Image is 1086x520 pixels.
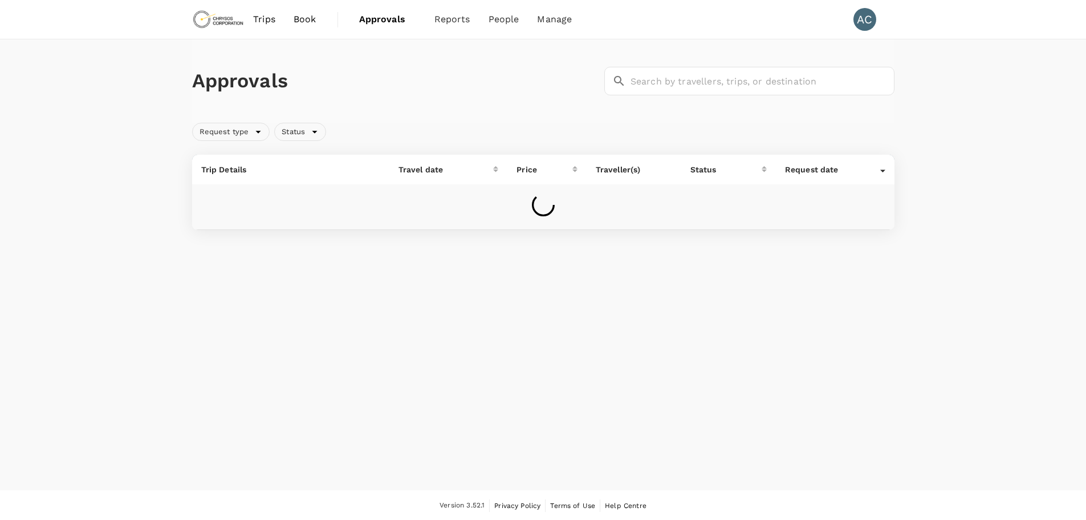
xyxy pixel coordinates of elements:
[253,13,275,26] span: Trips
[537,13,572,26] span: Manage
[201,164,380,175] p: Trip Details
[274,123,326,141] div: Status
[192,7,245,32] img: Chrysos Corporation
[440,500,485,511] span: Version 3.52.1
[294,13,316,26] span: Book
[494,499,540,512] a: Privacy Policy
[550,499,595,512] a: Terms of Use
[489,13,519,26] span: People
[192,69,600,93] h1: Approvals
[516,164,572,175] div: Price
[785,164,880,175] div: Request date
[193,127,256,138] span: Request type
[605,499,646,512] a: Help Centre
[605,502,646,510] span: Help Centre
[398,164,494,175] div: Travel date
[275,127,312,138] span: Status
[434,13,470,26] span: Reports
[494,502,540,510] span: Privacy Policy
[192,123,270,141] div: Request type
[631,67,894,95] input: Search by travellers, trips, or destination
[853,8,876,31] div: AC
[550,502,595,510] span: Terms of Use
[690,164,762,175] div: Status
[596,164,672,175] p: Traveller(s)
[359,13,416,26] span: Approvals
